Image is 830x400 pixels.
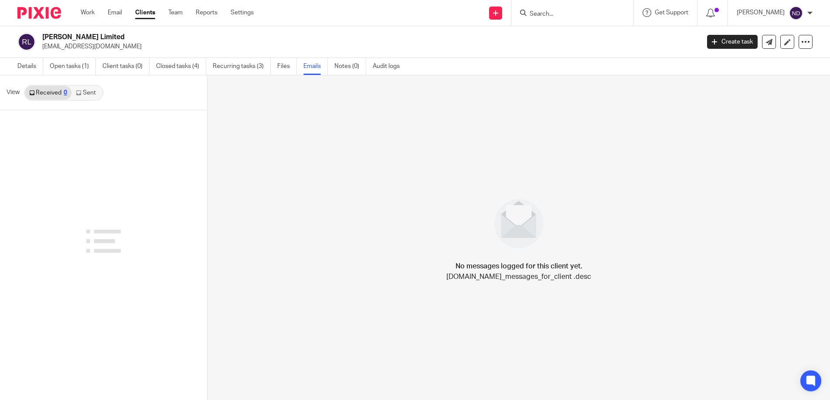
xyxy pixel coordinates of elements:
[373,58,406,75] a: Audit logs
[42,33,564,42] h2: [PERSON_NAME] Limited
[135,8,155,17] a: Clients
[168,8,183,17] a: Team
[156,58,206,75] a: Closed tasks (4)
[213,58,271,75] a: Recurring tasks (3)
[707,35,758,49] a: Create task
[71,86,102,100] a: Sent
[50,58,96,75] a: Open tasks (1)
[17,7,61,19] img: Pixie
[489,193,549,254] img: image
[108,8,122,17] a: Email
[446,271,591,282] p: [DOMAIN_NAME]_messages_for_client .desc
[303,58,328,75] a: Emails
[196,8,218,17] a: Reports
[81,8,95,17] a: Work
[42,42,694,51] p: [EMAIL_ADDRESS][DOMAIN_NAME]
[102,58,150,75] a: Client tasks (0)
[25,86,71,100] a: Received0
[529,10,607,18] input: Search
[17,58,43,75] a: Details
[456,261,582,271] h4: No messages logged for this client yet.
[655,10,688,16] span: Get Support
[789,6,803,20] img: svg%3E
[231,8,254,17] a: Settings
[334,58,366,75] a: Notes (0)
[17,33,36,51] img: svg%3E
[64,90,67,96] div: 0
[7,88,20,97] span: View
[737,8,785,17] p: [PERSON_NAME]
[277,58,297,75] a: Files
